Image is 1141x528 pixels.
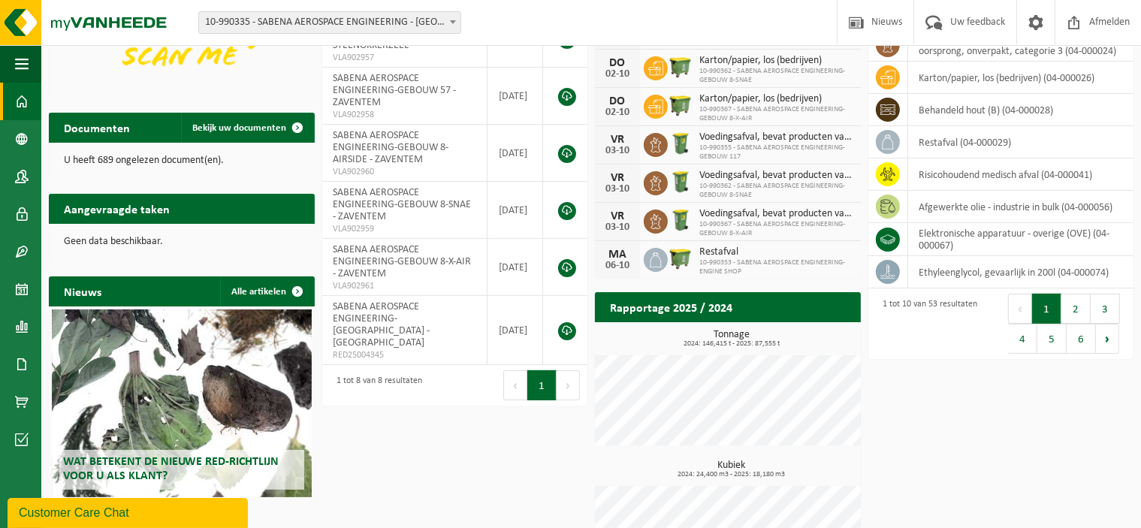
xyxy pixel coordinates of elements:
img: WB-0240-HPE-GN-50 [668,131,693,156]
div: MA [602,249,632,261]
span: SABENA AEROSPACE ENGINEERING-GEBOUW 57 - ZAVENTEM [334,73,457,108]
button: 1 [527,370,557,400]
p: Geen data beschikbaar. [64,237,300,247]
span: Wat betekent de nieuwe RED-richtlijn voor u als klant? [63,456,279,482]
button: 1 [1032,294,1061,324]
span: VLA902960 [334,166,476,178]
h2: Aangevraagde taken [49,194,185,223]
span: Karton/papier, los (bedrijven) [699,93,853,105]
span: RED25004345 [334,349,476,361]
td: elektronische apparatuur - overige (OVE) (04-000067) [908,223,1134,256]
div: VR [602,210,632,222]
td: [DATE] [487,125,543,182]
h3: Kubiek [602,460,861,478]
iframe: chat widget [8,495,251,528]
span: VLA902958 [334,109,476,121]
span: Voedingsafval, bevat producten van dierlijke oorsprong, onverpakt, categorie 3 [699,208,853,220]
button: 6 [1067,324,1096,354]
span: SABENA AEROSPACE ENGINEERING-GEBOUW 8-X-AIR - ZAVENTEM [334,244,472,279]
button: Previous [1008,294,1032,324]
span: Voedingsafval, bevat producten van dierlijke oorsprong, onverpakt, categorie 3 [699,131,853,143]
button: Previous [503,370,527,400]
span: VLA902959 [334,223,476,235]
h2: Nieuws [49,276,116,306]
td: [DATE] [487,239,543,296]
a: Bekijk uw documenten [181,113,313,143]
td: risicohoudend medisch afval (04-000041) [908,158,1134,191]
span: 10-990362 - SABENA AEROSPACE ENGINEERING-GEBOUW 8-SNAE [699,182,853,200]
span: 10-990362 - SABENA AEROSPACE ENGINEERING-GEBOUW 8-SNAE [699,67,853,85]
span: 10-990355 - SABENA AEROSPACE ENGINEERING-GEBOUW 117 [699,143,853,161]
img: WB-0240-HPE-GN-50 [668,169,693,195]
p: U heeft 689 ongelezen document(en). [64,155,300,166]
span: Restafval [699,246,853,258]
img: WB-0240-HPE-GN-50 [668,207,693,233]
div: VR [602,134,632,146]
div: 1 tot 8 van 8 resultaten [330,369,423,402]
img: WB-1100-HPE-GN-50 [668,54,693,80]
div: VR [602,172,632,184]
td: [DATE] [487,182,543,239]
div: DO [602,57,632,69]
span: VLA902961 [334,280,476,292]
div: 02-10 [602,69,632,80]
span: SABENA AEROSPACE ENGINEERING-GEBOUW 8-AIRSIDE - ZAVENTEM [334,130,449,165]
button: 5 [1037,324,1067,354]
h2: Documenten [49,113,145,142]
td: behandeld hout (B) (04-000028) [908,94,1134,126]
div: DO [602,95,632,107]
a: Alle artikelen [220,276,313,306]
button: 2 [1061,294,1091,324]
span: SABENA AEROSPACE ENGINEERING-GEBOUW 8-SNAE - ZAVENTEM [334,187,472,222]
span: Voedingsafval, bevat producten van dierlijke oorsprong, onverpakt, categorie 3 [699,170,853,182]
span: 10-990367 - SABENA AEROSPACE ENGINEERING-GEBOUW 8-X-AIR [699,105,853,123]
td: restafval (04-000029) [908,126,1134,158]
img: WB-1100-HPE-GN-50 [668,246,693,271]
div: 02-10 [602,107,632,118]
div: 06-10 [602,261,632,271]
td: ethyleenglycol, gevaarlijk in 200l (04-000074) [908,256,1134,288]
div: 1 tot 10 van 53 resultaten [876,292,978,355]
span: 2024: 146,415 t - 2025: 87,555 t [602,340,861,348]
div: 03-10 [602,146,632,156]
span: 10-990353 - SABENA AEROSPACE ENGINEERING-ENGINE SHOP [699,258,853,276]
td: afgewerkte olie - industrie in bulk (04-000056) [908,191,1134,223]
span: 2024: 24,400 m3 - 2025: 18,180 m3 [602,471,861,478]
span: 10-990367 - SABENA AEROSPACE ENGINEERING-GEBOUW 8-X-AIR [699,220,853,238]
td: karton/papier, los (bedrijven) (04-000026) [908,62,1134,94]
a: Bekijk rapportage [749,321,859,351]
span: 10-990335 - SABENA AEROSPACE ENGINEERING - SINT-LAMBRECHTS-WOLUWE [198,11,461,34]
h2: Rapportage 2025 / 2024 [595,292,747,321]
button: Next [557,370,580,400]
span: 10-990335 - SABENA AEROSPACE ENGINEERING - SINT-LAMBRECHTS-WOLUWE [199,12,460,33]
a: Wat betekent de nieuwe RED-richtlijn voor u als klant? [52,309,312,497]
div: 03-10 [602,184,632,195]
h3: Tonnage [602,330,861,348]
span: SABENA AEROSPACE ENGINEERING-[GEOGRAPHIC_DATA] - [GEOGRAPHIC_DATA] [334,301,430,348]
button: 3 [1091,294,1120,324]
td: [DATE] [487,68,543,125]
div: 03-10 [602,222,632,233]
span: Karton/papier, los (bedrijven) [699,55,853,67]
button: Next [1096,324,1119,354]
img: WB-1100-HPE-GN-50 [668,92,693,118]
span: Bekijk uw documenten [193,123,287,133]
button: 4 [1008,324,1037,354]
td: [DATE] [487,296,543,365]
span: VLA902957 [334,52,476,64]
